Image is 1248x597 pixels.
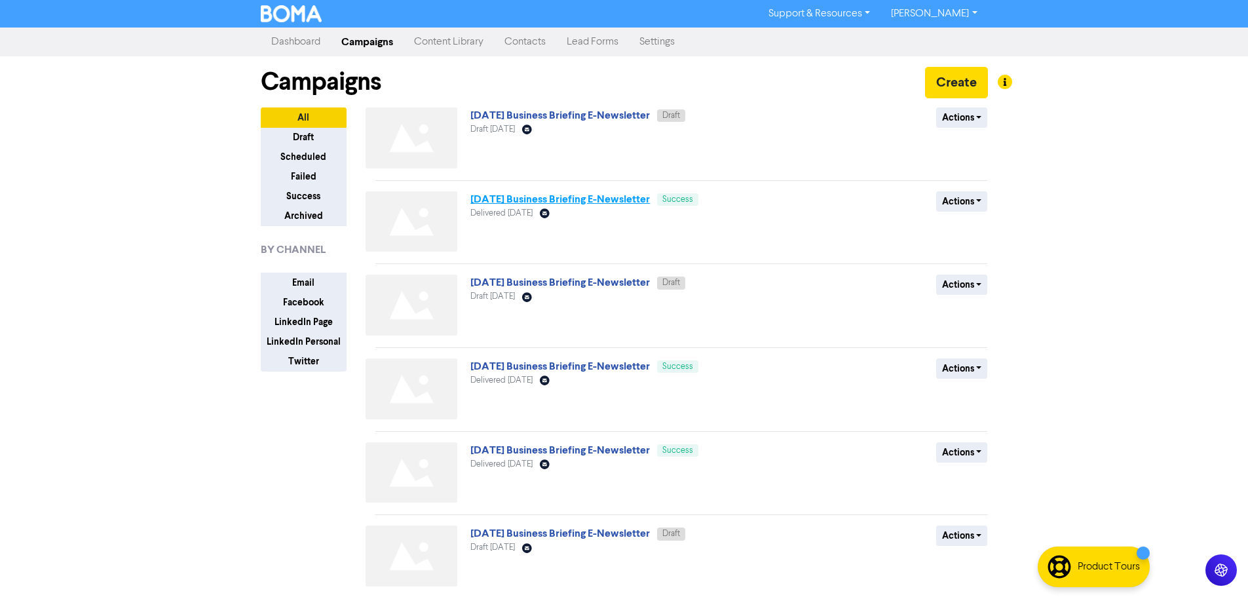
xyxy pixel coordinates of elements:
img: Not found [366,191,457,252]
img: Not found [366,358,457,419]
button: LinkedIn Personal [261,332,347,352]
a: Support & Resources [758,3,880,24]
img: Not found [366,526,457,587]
span: Success [662,195,693,204]
span: Draft [DATE] [470,543,515,552]
span: Draft [662,111,680,120]
button: Actions [936,526,988,546]
h1: Campaigns [261,67,381,97]
a: Campaigns [331,29,404,55]
button: Actions [936,442,988,463]
a: [DATE] Business Briefing E-Newsletter [470,360,650,373]
button: Facebook [261,292,347,313]
a: [DATE] Business Briefing E-Newsletter [470,444,650,457]
span: Draft [DATE] [470,292,515,301]
a: Settings [629,29,685,55]
button: Actions [936,191,988,212]
span: Draft [DATE] [470,125,515,134]
iframe: Chat Widget [1182,534,1248,597]
span: Success [662,446,693,455]
a: [DATE] Business Briefing E-Newsletter [470,109,650,122]
a: [DATE] Business Briefing E-Newsletter [470,276,650,289]
span: Success [662,362,693,371]
button: Actions [936,107,988,128]
button: Failed [261,166,347,187]
a: [DATE] Business Briefing E-Newsletter [470,527,650,540]
button: Actions [936,358,988,379]
button: Success [261,186,347,206]
a: Content Library [404,29,494,55]
span: Delivered [DATE] [470,209,533,218]
button: Email [261,273,347,293]
a: Contacts [494,29,556,55]
a: Lead Forms [556,29,629,55]
img: Not found [366,275,457,336]
button: Draft [261,127,347,147]
button: Scheduled [261,147,347,167]
a: [DATE] Business Briefing E-Newsletter [470,193,650,206]
a: [PERSON_NAME] [880,3,987,24]
button: Actions [936,275,988,295]
img: Not found [366,442,457,503]
button: Twitter [261,351,347,372]
button: Archived [261,206,347,226]
img: Not found [366,107,457,168]
span: Draft [662,530,680,538]
a: Dashboard [261,29,331,55]
button: Create [925,67,988,98]
span: BY CHANNEL [261,242,326,258]
button: All [261,107,347,128]
button: LinkedIn Page [261,312,347,332]
span: Delivered [DATE] [470,460,533,469]
img: BOMA Logo [261,5,322,22]
span: Delivered [DATE] [470,376,533,385]
span: Draft [662,279,680,287]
